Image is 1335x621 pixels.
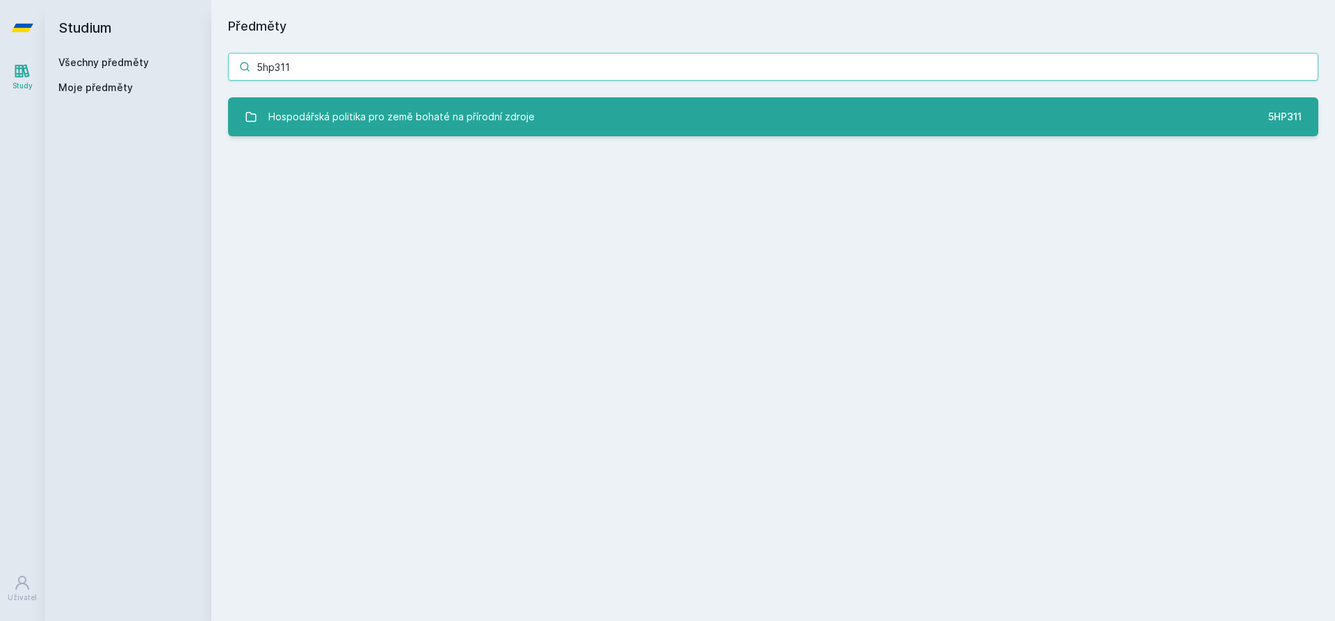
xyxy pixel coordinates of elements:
div: 5HP311 [1268,110,1302,124]
a: Hospodářská politika pro země bohaté na přírodní zdroje 5HP311 [228,97,1318,136]
a: Uživatel [3,567,42,610]
div: Hospodářská politika pro země bohaté na přírodní zdroje [268,103,535,131]
input: Název nebo ident předmětu… [228,53,1318,81]
a: Study [3,56,42,98]
span: Moje předměty [58,81,133,95]
a: Všechny předměty [58,56,149,68]
div: Uživatel [8,592,37,603]
h1: Předměty [228,17,1318,36]
div: Study [13,81,33,91]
